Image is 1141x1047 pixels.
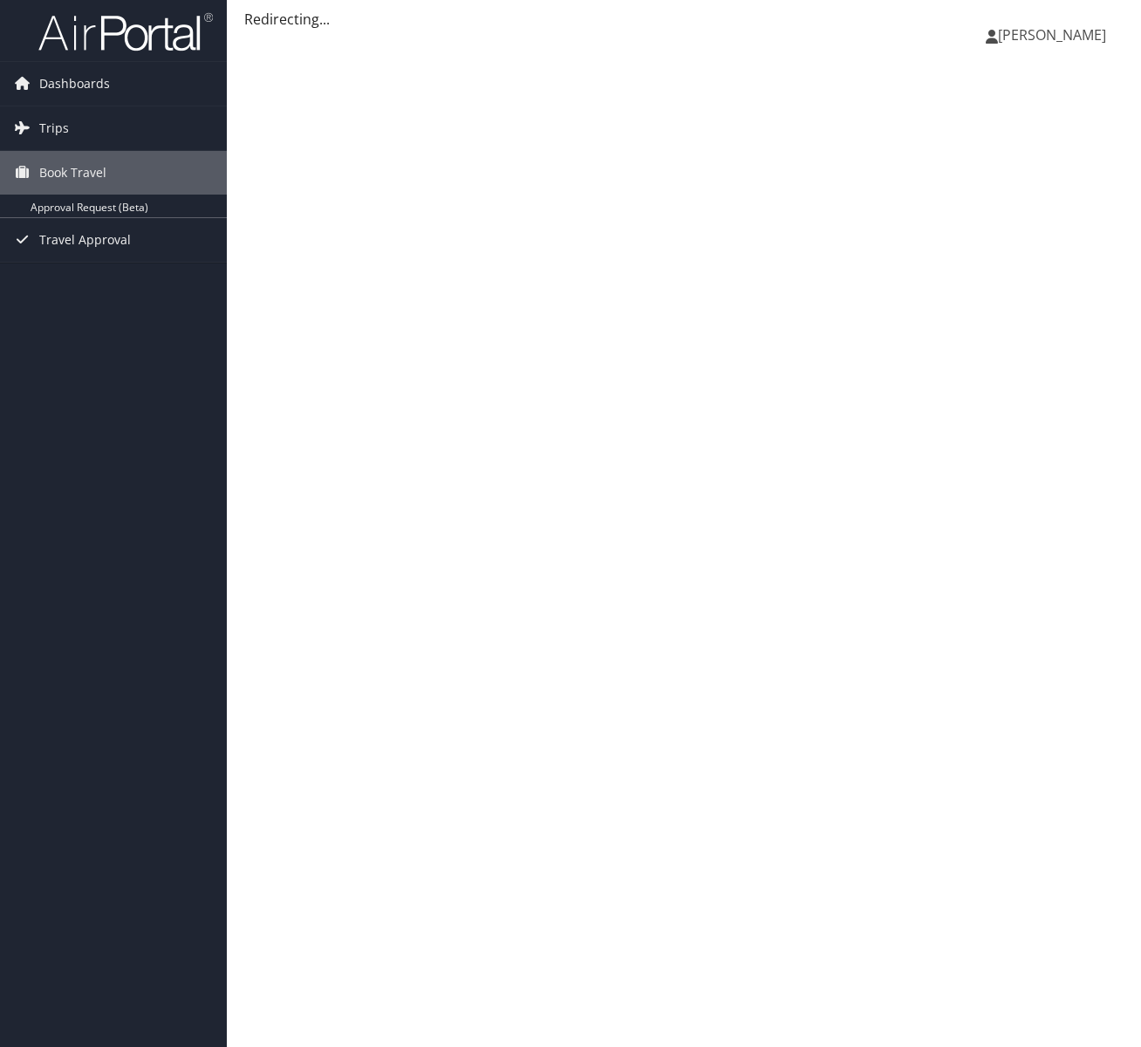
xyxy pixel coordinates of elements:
span: [PERSON_NAME] [998,25,1106,44]
div: Redirecting... [244,9,1124,30]
span: Dashboards [39,62,110,106]
span: Travel Approval [39,218,131,262]
span: Trips [39,106,69,150]
a: [PERSON_NAME] [986,9,1124,61]
img: airportal-logo.png [38,11,213,52]
span: Book Travel [39,151,106,195]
